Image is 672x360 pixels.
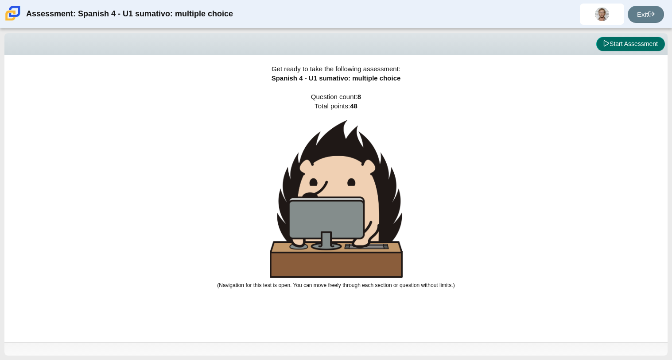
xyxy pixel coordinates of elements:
a: Exit [628,6,664,23]
div: Assessment: Spanish 4 - U1 sumativo: multiple choice [26,4,233,25]
b: 48 [350,102,357,110]
img: alexis.montenegrot.LIkLL7 [595,7,609,21]
button: Start Assessment [596,37,665,52]
small: (Navigation for this test is open. You can move freely through each section or question without l... [217,282,454,288]
span: Question count: Total points: [217,93,454,288]
img: hedgehog-behind-computer-large.png [270,120,403,278]
b: 8 [357,93,361,100]
img: Carmen School of Science & Technology [4,4,22,23]
span: Get ready to take the following assessment: [272,65,400,73]
span: Spanish 4 - U1 sumativo: multiple choice [272,74,401,82]
a: Carmen School of Science & Technology [4,16,22,24]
